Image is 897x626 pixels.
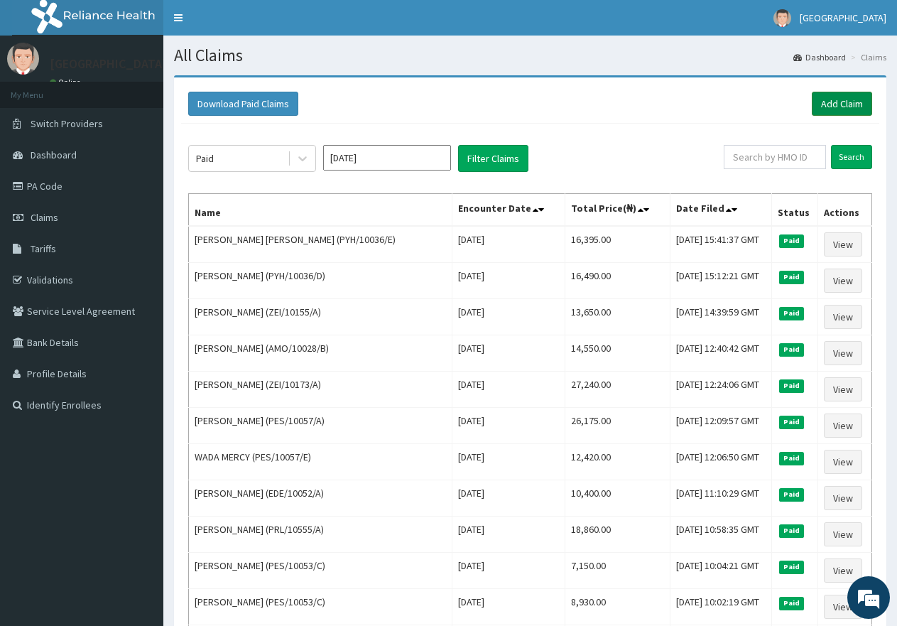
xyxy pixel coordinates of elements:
[779,416,805,428] span: Paid
[189,589,452,625] td: [PERSON_NAME] (PES/10053/C)
[189,263,452,299] td: [PERSON_NAME] (PYH/10036/D)
[824,269,862,293] a: View
[452,263,565,299] td: [DATE]
[452,299,565,335] td: [DATE]
[452,480,565,517] td: [DATE]
[189,517,452,553] td: [PERSON_NAME] (PRL/10555/A)
[824,522,862,546] a: View
[670,299,771,335] td: [DATE] 14:39:59 GMT
[565,335,670,372] td: 14,550.00
[452,444,565,480] td: [DATE]
[174,46,886,65] h1: All Claims
[824,232,862,257] a: View
[452,372,565,408] td: [DATE]
[800,11,886,24] span: [GEOGRAPHIC_DATA]
[779,452,805,465] span: Paid
[189,299,452,335] td: [PERSON_NAME] (ZEI/10155/A)
[452,194,565,227] th: Encounter Date
[824,377,862,401] a: View
[565,589,670,625] td: 8,930.00
[779,561,805,573] span: Paid
[50,58,167,70] p: [GEOGRAPHIC_DATA]
[670,372,771,408] td: [DATE] 12:24:06 GMT
[771,194,818,227] th: Status
[26,71,58,107] img: d_794563401_company_1708531726252_794563401
[565,517,670,553] td: 18,860.00
[670,408,771,444] td: [DATE] 12:09:57 GMT
[565,226,670,263] td: 16,395.00
[189,553,452,589] td: [PERSON_NAME] (PES/10053/C)
[323,145,451,171] input: Select Month and Year
[565,553,670,589] td: 7,150.00
[670,589,771,625] td: [DATE] 10:02:19 GMT
[724,145,826,169] input: Search by HMO ID
[824,486,862,510] a: View
[824,558,862,583] a: View
[458,145,528,172] button: Filter Claims
[812,92,872,116] a: Add Claim
[824,414,862,438] a: View
[452,335,565,372] td: [DATE]
[50,77,84,87] a: Online
[670,226,771,263] td: [DATE] 15:41:37 GMT
[7,388,271,438] textarea: Type your message and hit 'Enter'
[824,450,862,474] a: View
[565,194,670,227] th: Total Price(₦)
[189,444,452,480] td: WADA MERCY (PES/10057/E)
[74,80,239,98] div: Chat with us now
[779,271,805,284] span: Paid
[779,488,805,501] span: Paid
[824,341,862,365] a: View
[565,408,670,444] td: 26,175.00
[452,517,565,553] td: [DATE]
[824,595,862,619] a: View
[189,194,452,227] th: Name
[188,92,298,116] button: Download Paid Claims
[670,553,771,589] td: [DATE] 10:04:21 GMT
[779,379,805,392] span: Paid
[670,194,771,227] th: Date Filed
[565,263,670,299] td: 16,490.00
[779,343,805,356] span: Paid
[233,7,267,41] div: Minimize live chat window
[452,408,565,444] td: [DATE]
[7,43,39,75] img: User Image
[31,242,56,255] span: Tariffs
[670,444,771,480] td: [DATE] 12:06:50 GMT
[82,179,196,323] span: We're online!
[189,408,452,444] td: [PERSON_NAME] (PES/10057/A)
[793,51,846,63] a: Dashboard
[565,444,670,480] td: 12,420.00
[189,226,452,263] td: [PERSON_NAME] [PERSON_NAME] (PYH/10036/E)
[670,480,771,517] td: [DATE] 11:10:29 GMT
[824,305,862,329] a: View
[31,117,103,130] span: Switch Providers
[196,151,214,166] div: Paid
[565,372,670,408] td: 27,240.00
[31,211,58,224] span: Claims
[565,480,670,517] td: 10,400.00
[773,9,791,27] img: User Image
[670,335,771,372] td: [DATE] 12:40:42 GMT
[565,299,670,335] td: 13,650.00
[452,589,565,625] td: [DATE]
[818,194,872,227] th: Actions
[779,597,805,610] span: Paid
[779,524,805,537] span: Paid
[452,226,565,263] td: [DATE]
[670,517,771,553] td: [DATE] 10:58:35 GMT
[189,372,452,408] td: [PERSON_NAME] (ZEI/10173/A)
[779,234,805,247] span: Paid
[779,307,805,320] span: Paid
[189,480,452,517] td: [PERSON_NAME] (EDE/10052/A)
[831,145,872,169] input: Search
[31,149,77,161] span: Dashboard
[670,263,771,299] td: [DATE] 15:12:21 GMT
[189,335,452,372] td: [PERSON_NAME] (AMO/10028/B)
[452,553,565,589] td: [DATE]
[847,51,886,63] li: Claims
